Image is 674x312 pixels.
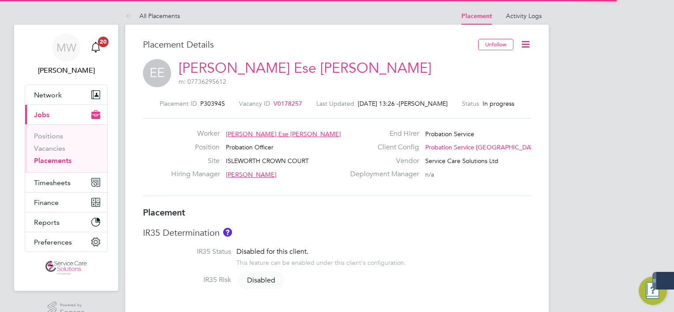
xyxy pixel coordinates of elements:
span: Mark White [25,65,108,76]
label: End Hirer [345,129,419,138]
span: ISLEWORTH CROWN COURT [226,157,309,165]
label: Worker [171,129,220,138]
span: Probation Officer [226,143,273,151]
a: Go to home page [25,261,108,275]
span: [PERSON_NAME] [399,100,448,108]
h3: IR35 Determination [143,227,531,238]
label: Status [462,100,479,108]
span: Powered by [60,301,85,309]
div: This feature can be enabled under this client's configuration. [236,256,406,267]
button: Timesheets [25,173,107,192]
a: 20 [87,33,105,62]
span: [DATE] 13:26 - [358,100,399,108]
span: In progress [483,100,514,108]
span: Preferences [34,238,72,246]
span: Disabled for this client. [236,247,308,256]
button: Preferences [25,232,107,252]
span: P303945 [200,100,225,108]
a: MW[PERSON_NAME] [25,33,108,76]
label: IR35 Risk [143,275,231,285]
label: IR35 Status [143,247,231,256]
label: Last Updated [316,100,354,108]
span: Reports [34,218,60,227]
a: All Placements [125,12,180,20]
span: n/a [425,171,434,178]
a: Placements [34,156,71,165]
a: [PERSON_NAME] Ese [PERSON_NAME] [179,59,431,77]
label: Deployment Manager [345,170,419,179]
h3: Placement Details [143,39,472,50]
span: Disabled [238,271,284,289]
span: [PERSON_NAME] [226,171,277,178]
span: V0178257 [273,100,302,108]
button: About IR35 [223,228,232,237]
div: Jobs [25,124,107,172]
img: servicecare-logo-retina.png [45,261,87,275]
span: MW [56,42,76,53]
span: Jobs [34,111,49,119]
button: Jobs [25,105,107,124]
b: Placement [143,207,185,218]
span: [PERSON_NAME] Ese [PERSON_NAME] [226,130,341,138]
a: Vacancies [34,144,65,152]
a: Positions [34,132,63,140]
label: Position [171,143,220,152]
label: Hiring Manager [171,170,220,179]
span: Finance [34,198,59,207]
button: Finance [25,193,107,212]
button: Network [25,85,107,104]
label: Vacancy ID [239,100,270,108]
span: Network [34,91,62,99]
button: Engage Resource Center [639,277,667,305]
label: Placement ID [160,100,197,108]
span: Service Care Solutions Ltd [425,157,498,165]
nav: Main navigation [14,25,118,291]
a: Placement [461,12,492,20]
button: Reports [25,212,107,232]
label: Site [171,156,220,166]
a: Activity Logs [506,12,542,20]
span: 20 [98,37,109,47]
span: EE [143,59,171,87]
span: Timesheets [34,178,71,187]
label: Vendor [345,156,419,166]
span: m: 07736295612 [179,78,226,85]
label: Client Config [345,143,419,152]
span: Probation Service [425,130,474,138]
button: Unfollow [478,39,513,50]
span: Probation Service [GEOGRAPHIC_DATA] [425,143,539,151]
